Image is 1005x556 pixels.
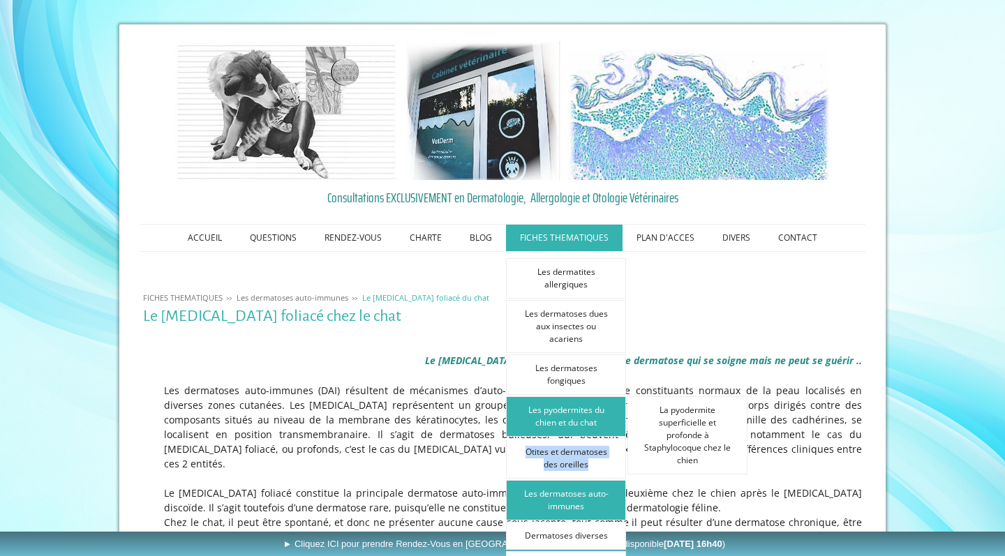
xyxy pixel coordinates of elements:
[506,438,626,479] a: Otites et dermatoses des oreilles
[143,308,862,325] h1: Le [MEDICAL_DATA] foliacé chez le chat
[237,292,348,303] span: Les dermatoses auto-immunes
[362,292,489,303] span: Le [MEDICAL_DATA] foliacé du chat
[359,292,493,303] a: Le [MEDICAL_DATA] foliacé du chat
[708,225,764,251] a: DIVERS
[664,539,722,549] b: [DATE] 16h40
[623,225,708,251] a: PLAN D'ACCES
[764,225,831,251] a: CONTACT
[396,225,456,251] a: CHARTE
[143,515,862,544] p: Chez le chat, il peut être spontané, et donc ne présenter aucune cause sous jacente, tout comme i...
[506,225,623,251] a: FICHES THEMATIQUES
[560,539,725,549] span: (Prochain RDV disponible )
[506,354,626,395] a: Les dermatoses fongiques
[506,300,626,353] a: Les dermatoses dues aux insectes ou acariens
[506,258,626,299] a: Les dermatites allergiques
[283,539,725,549] span: ► Cliquez ICI pour prendre Rendez-Vous en [GEOGRAPHIC_DATA]
[311,225,396,251] a: RENDEZ-VOUS
[236,225,311,251] a: QUESTIONS
[506,396,626,437] a: Les pyodermites du chien et du chat
[233,292,352,303] a: Les dermatoses auto-immunes
[143,383,862,471] p: Les dermatoses auto-immunes (DAI) résultent de mécanismes d’auto-immunisation vis-à-vis de consti...
[506,522,626,550] a: Dermatoses diverses
[143,486,862,515] p: Le [MEDICAL_DATA] foliacé constitue la principale dermatose auto-immune chez le chat, et la deuxi...
[143,187,862,208] a: Consultations EXCLUSIVEMENT en Dermatologie, Allergologie et Otologie Vétérinaires
[425,354,862,367] span: Le [MEDICAL_DATA] foliacé chez le chat : Une dermatose qui se soigne mais ne peut se guérir ..
[174,225,236,251] a: ACCUEIL
[627,396,747,474] a: La pyodermite superficielle et profonde à Staphylocoque chez le chien
[506,480,626,520] a: Les dermatoses auto-immunes
[456,225,506,251] a: BLOG
[140,292,226,303] a: FICHES THEMATIQUES
[143,292,223,303] span: FICHES THEMATIQUES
